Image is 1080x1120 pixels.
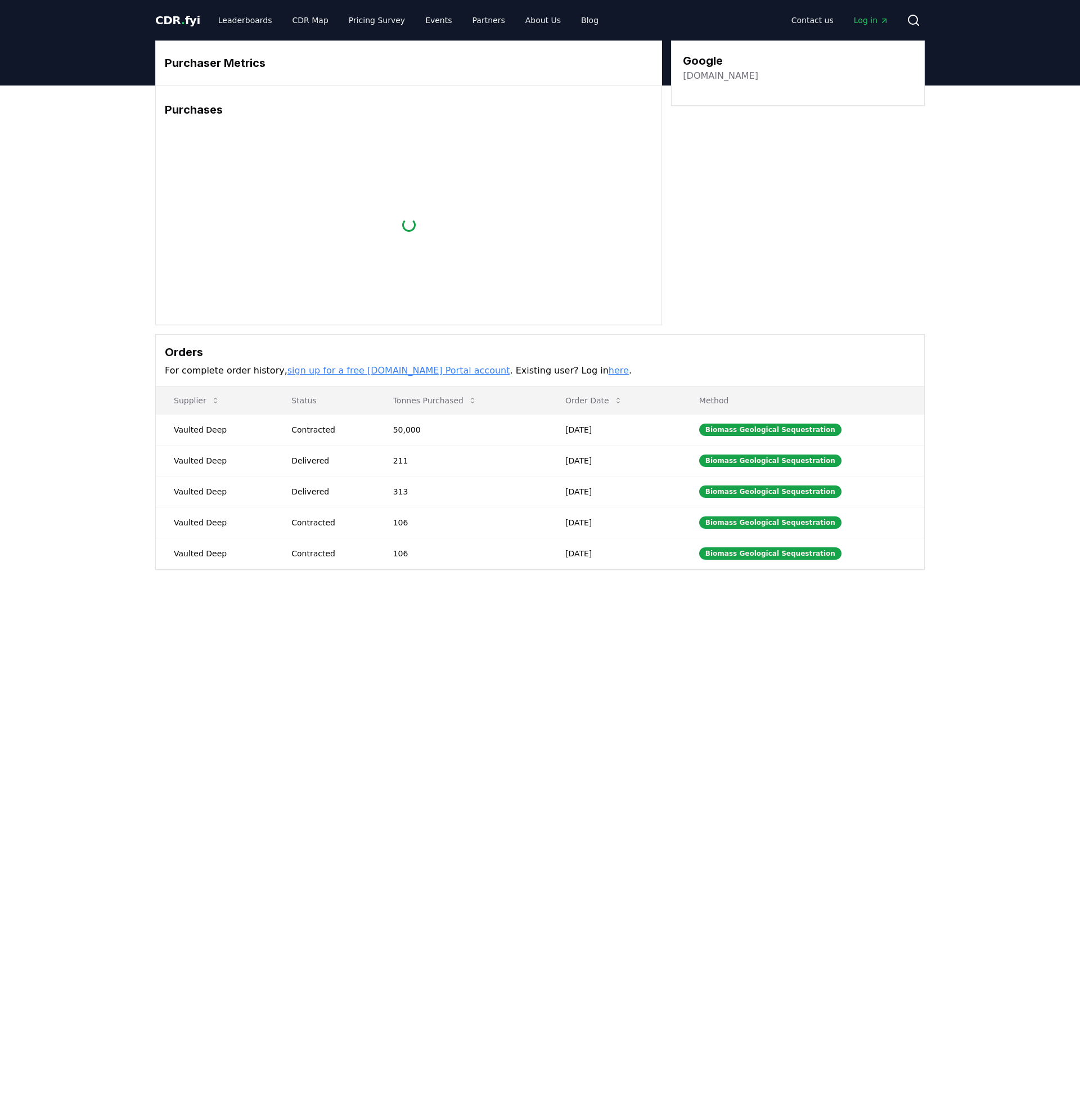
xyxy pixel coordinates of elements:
div: Biomass Geological Sequestration [699,547,841,560]
div: Delivered [291,455,366,466]
h3: Purchases [165,101,652,118]
a: Events [416,10,461,30]
a: Log in [845,10,898,30]
nav: Main [209,10,607,30]
a: here [609,365,629,376]
a: Leaderboards [209,10,281,30]
td: Vaulted Deep [156,414,273,445]
div: Biomass Geological Sequestration [699,424,841,436]
div: Contracted [291,548,366,559]
a: About Us [516,10,570,30]
h3: Purchaser Metrics [165,55,652,71]
a: Partners [463,10,514,30]
td: Vaulted Deep [156,538,273,569]
td: [DATE] [547,538,681,569]
td: [DATE] [547,507,681,538]
button: Order Date [556,389,632,412]
h3: Orders [165,344,915,361]
div: Delivered [291,486,366,497]
nav: Main [782,10,898,30]
p: For complete order history, . Existing user? Log in . [165,364,915,377]
td: Vaulted Deep [156,476,273,507]
h3: Google [683,52,758,69]
div: loading [402,218,416,232]
a: Blog [572,10,607,30]
button: Supplier [165,389,229,412]
td: [DATE] [547,445,681,476]
td: 50,000 [375,414,547,445]
div: Biomass Geological Sequestration [699,516,841,529]
td: 313 [375,476,547,507]
p: Status [282,395,366,406]
span: CDR fyi [155,14,200,27]
td: Vaulted Deep [156,507,273,538]
a: Contact us [782,10,843,30]
div: Contracted [291,424,366,435]
div: Biomass Geological Sequestration [699,455,841,467]
td: Vaulted Deep [156,445,273,476]
div: Contracted [291,517,366,528]
td: 106 [375,507,547,538]
button: Tonnes Purchased [384,389,486,412]
p: Method [690,395,915,406]
span: Log in [854,15,889,26]
td: [DATE] [547,476,681,507]
td: 211 [375,445,547,476]
a: CDR.fyi [155,12,200,28]
span: . [181,14,185,27]
a: Pricing Survey [340,10,414,30]
a: [DOMAIN_NAME] [683,69,758,83]
a: sign up for a free [DOMAIN_NAME] Portal account [287,365,510,376]
td: 106 [375,538,547,569]
a: CDR Map [283,10,337,30]
div: Biomass Geological Sequestration [699,485,841,498]
td: [DATE] [547,414,681,445]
